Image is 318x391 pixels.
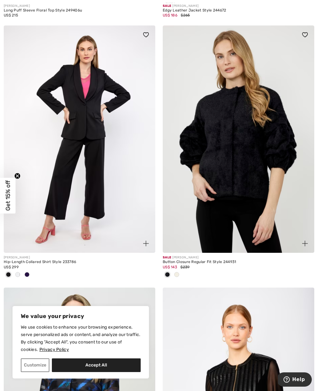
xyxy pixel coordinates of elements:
div: Long Puff Sleeve Floral Top Style 249406u [4,8,155,13]
div: Hip-Length Collared Shirt Style 233786 [4,260,155,264]
div: Vanilla 30 [13,270,22,280]
div: Blackcurrant [22,270,32,280]
img: plus_v2.svg [302,241,308,246]
button: Accept All [52,358,141,372]
div: Edgy Leather Jacket Style 244672 [163,8,314,13]
div: Black [4,270,13,280]
span: Sale [163,4,171,8]
span: $265 [181,13,190,17]
img: heart_black_full.svg [302,32,308,37]
img: Button Closure Regular Fit Style 244931. Black [163,25,314,253]
span: $239 [180,265,189,269]
div: [PERSON_NAME] [4,4,155,8]
div: Black [163,270,172,280]
span: US$ 143 [163,265,177,269]
img: Hip-Length Collared Shirt Style 233786. Black [4,25,155,253]
button: Customize [21,358,49,372]
span: Sale [163,256,171,259]
span: US$ 299 [4,265,19,269]
img: heart_black_full.svg [143,32,149,37]
div: [PERSON_NAME] [163,4,314,8]
div: We value your privacy [12,306,149,379]
div: Vanilla 30 [172,270,181,280]
button: Close teaser [14,173,20,179]
span: Get 15% off [4,180,11,211]
span: US$ 186 [163,13,177,17]
img: plus_v2.svg [143,241,149,246]
span: US$ 215 [4,13,18,17]
p: We use cookies to enhance your browsing experience, serve personalized ads or content, and analyz... [21,324,141,353]
div: [PERSON_NAME] [4,255,155,260]
div: [PERSON_NAME] [163,255,314,260]
p: We value your privacy [21,312,141,320]
iframe: Opens a widget where you can find more information [278,372,312,388]
a: Privacy Policy [39,347,69,352]
div: Button Closure Regular Fit Style 244931 [163,260,314,264]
